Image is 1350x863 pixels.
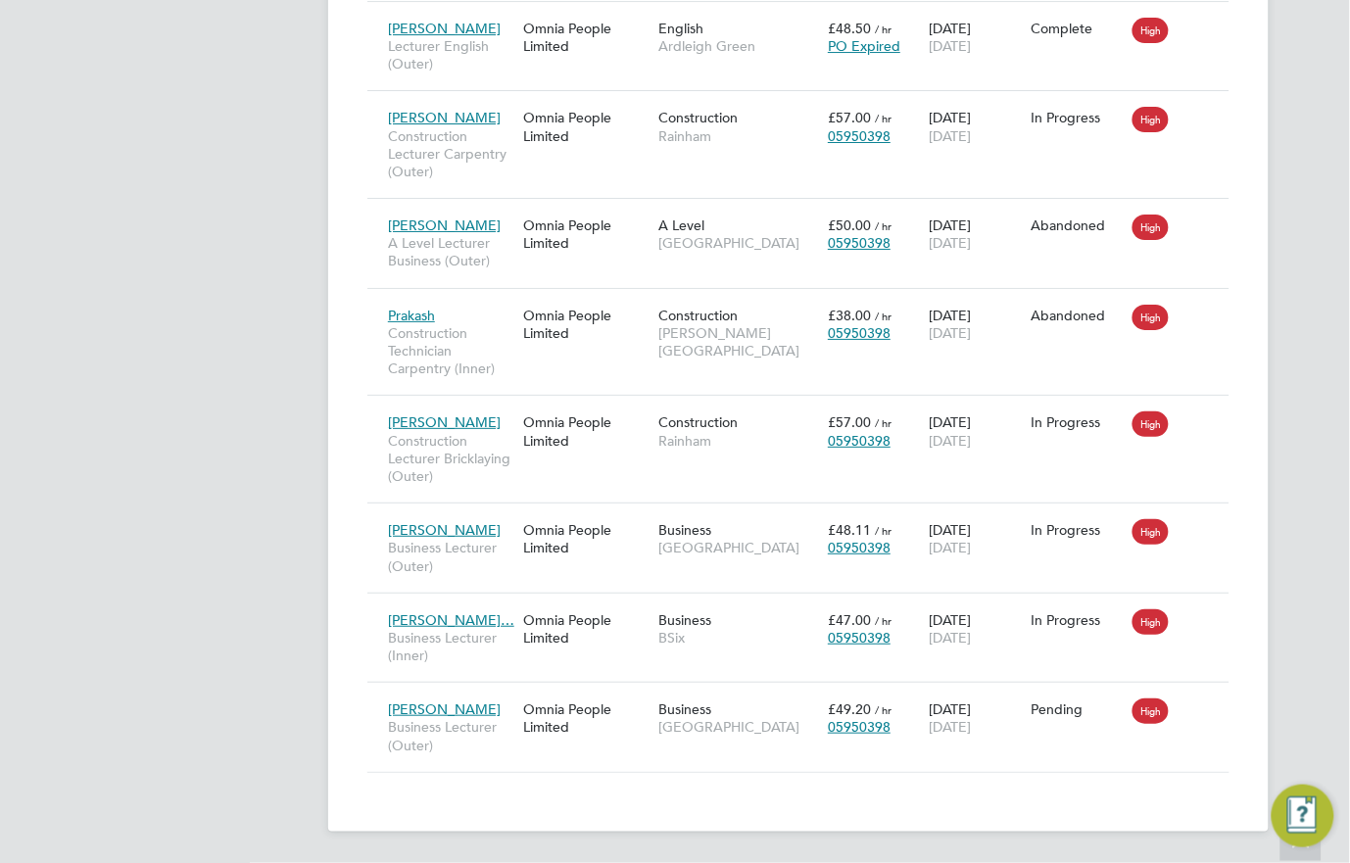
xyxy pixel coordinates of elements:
span: 05950398 [828,718,891,736]
span: [PERSON_NAME] [388,109,501,126]
span: PO Expired [828,37,900,55]
span: 05950398 [828,432,891,450]
span: [GEOGRAPHIC_DATA] [658,539,818,556]
span: £48.50 [828,20,871,37]
div: Pending [1032,700,1124,718]
span: Construction Lecturer Carpentry (Outer) [388,127,513,181]
span: Business [658,700,711,718]
div: In Progress [1032,109,1124,126]
span: Construction [658,307,738,324]
div: Abandoned [1032,216,1124,234]
span: 05950398 [828,324,891,342]
span: [PERSON_NAME]… [388,611,514,629]
div: Omnia People Limited [518,601,653,656]
div: [DATE] [925,99,1027,154]
span: [PERSON_NAME] [388,216,501,234]
div: [DATE] [925,601,1027,656]
span: £57.00 [828,109,871,126]
span: 05950398 [828,539,891,556]
span: High [1133,519,1169,545]
span: Construction [658,413,738,431]
span: [PERSON_NAME][GEOGRAPHIC_DATA] [658,324,818,360]
span: 05950398 [828,234,891,252]
div: In Progress [1032,611,1124,629]
span: Business [658,611,711,629]
span: £48.11 [828,521,871,539]
div: In Progress [1032,521,1124,539]
span: £47.00 [828,611,871,629]
span: High [1133,305,1169,330]
span: High [1133,698,1169,724]
span: / hr [875,309,892,323]
span: [DATE] [930,234,972,252]
a: [PERSON_NAME]Business Lecturer (Outer)Omnia People LimitedBusiness[GEOGRAPHIC_DATA]£49.20 / hr059... [383,690,1229,706]
div: [DATE] [925,10,1027,65]
div: Omnia People Limited [518,691,653,745]
span: English [658,20,703,37]
span: [DATE] [930,629,972,647]
a: [PERSON_NAME]Construction Lecturer Bricklaying (Outer)Omnia People LimitedConstructionRainham£57.... [383,403,1229,419]
a: [PERSON_NAME]A Level Lecturer Business (Outer)Omnia People LimitedA Level[GEOGRAPHIC_DATA]£50.00 ... [383,206,1229,222]
span: [DATE] [930,37,972,55]
button: Engage Resource Center [1272,785,1334,847]
a: [PERSON_NAME]Lecturer English (Outer)Omnia People LimitedEnglishArdleigh Green£48.50 / hrPO Expir... [383,9,1229,25]
span: High [1133,107,1169,132]
a: [PERSON_NAME]Construction Lecturer Carpentry (Outer)Omnia People LimitedConstructionRainham£57.00... [383,98,1229,115]
span: Prakash [388,307,435,324]
a: [PERSON_NAME]Business Lecturer (Outer)Omnia People LimitedBusiness[GEOGRAPHIC_DATA]£48.11 / hr059... [383,510,1229,527]
div: Omnia People Limited [518,511,653,566]
div: Omnia People Limited [518,99,653,154]
span: [PERSON_NAME] [388,20,501,37]
span: 05950398 [828,127,891,145]
span: Business Lecturer (Outer) [388,718,513,753]
span: High [1133,18,1169,43]
span: A Level Lecturer Business (Outer) [388,234,513,269]
span: [DATE] [930,127,972,145]
div: [DATE] [925,404,1027,458]
span: [GEOGRAPHIC_DATA] [658,234,818,252]
span: Construction Lecturer Bricklaying (Outer) [388,432,513,486]
div: Abandoned [1032,307,1124,324]
span: [PERSON_NAME] [388,413,501,431]
span: [GEOGRAPHIC_DATA] [658,718,818,736]
span: [DATE] [930,718,972,736]
span: Rainham [658,432,818,450]
div: Omnia People Limited [518,207,653,262]
span: / hr [875,415,892,430]
div: Omnia People Limited [518,10,653,65]
span: [PERSON_NAME] [388,700,501,718]
span: BSix [658,629,818,647]
span: High [1133,411,1169,437]
span: / hr [875,613,892,628]
span: £49.20 [828,700,871,718]
div: [DATE] [925,691,1027,745]
a: [PERSON_NAME]…Business Lecturer (Inner)Omnia People LimitedBusinessBSix£47.00 / hr05950398[DATE][... [383,600,1229,617]
div: In Progress [1032,413,1124,431]
div: [DATE] [925,207,1027,262]
span: Ardleigh Green [658,37,818,55]
span: / hr [875,111,892,125]
span: [DATE] [930,539,972,556]
div: [DATE] [925,511,1027,566]
span: Rainham [658,127,818,145]
span: Business Lecturer (Inner) [388,629,513,664]
span: / hr [875,22,892,36]
div: Omnia People Limited [518,297,653,352]
span: Lecturer English (Outer) [388,37,513,72]
span: 05950398 [828,629,891,647]
span: A Level [658,216,704,234]
span: £57.00 [828,413,871,431]
span: Construction [658,109,738,126]
div: [DATE] [925,297,1027,352]
span: £50.00 [828,216,871,234]
span: / hr [875,702,892,717]
span: / hr [875,523,892,538]
span: High [1133,609,1169,635]
span: Construction Technician Carpentry (Inner) [388,324,513,378]
a: PrakashConstruction Technician Carpentry (Inner)Omnia People LimitedConstruction[PERSON_NAME][GEO... [383,296,1229,312]
span: [DATE] [930,324,972,342]
span: High [1133,215,1169,240]
span: / hr [875,218,892,233]
span: [PERSON_NAME] [388,521,501,539]
span: [DATE] [930,432,972,450]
